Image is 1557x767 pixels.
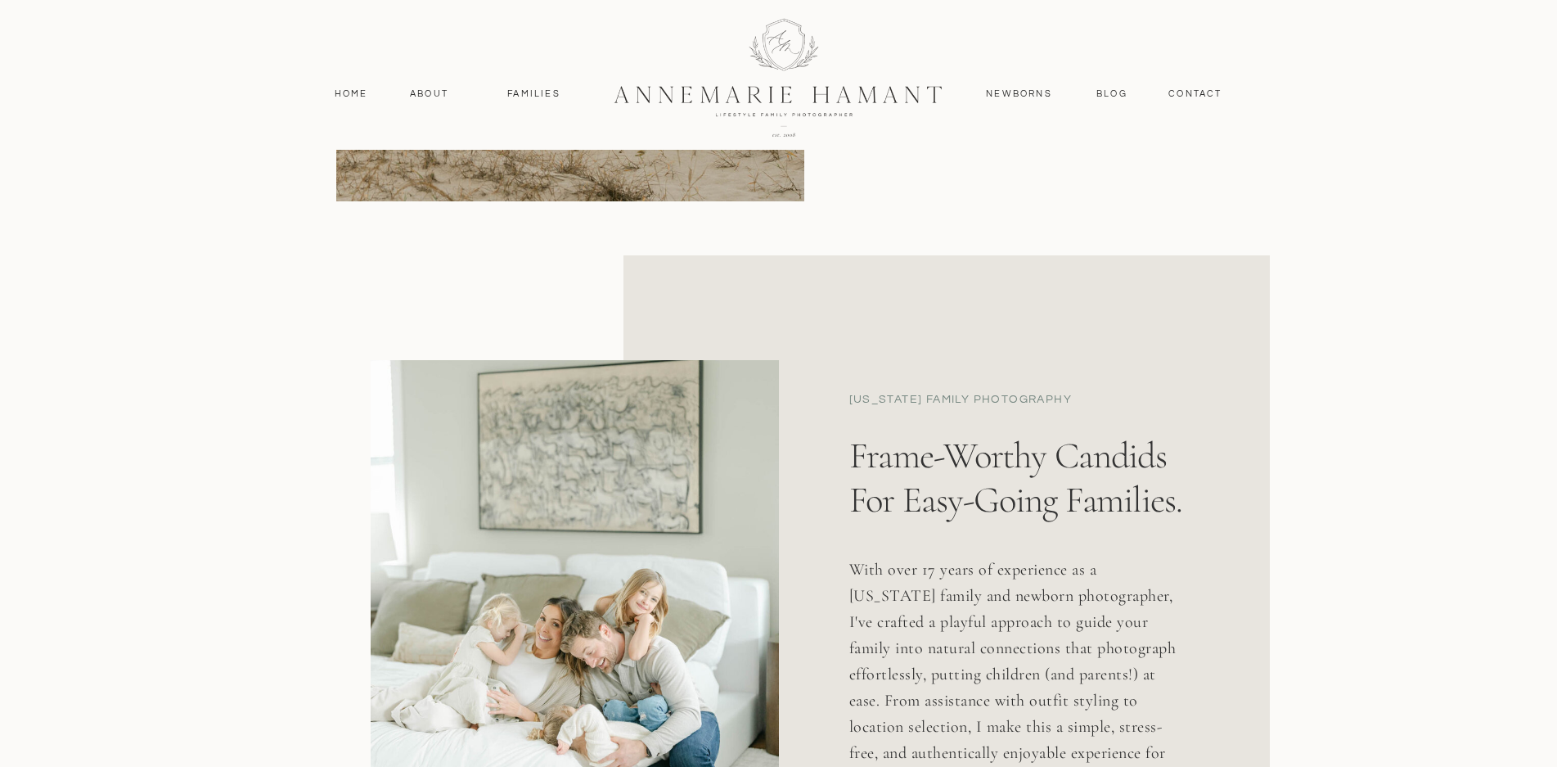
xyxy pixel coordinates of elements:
[406,87,453,102] a: About
[849,392,1243,413] h2: [US_STATE] family Photography
[497,87,571,102] a: Families
[1093,87,1132,102] a: Blog
[1160,87,1231,102] a: contact
[849,434,1195,529] p: Frame-worthy candids for easy-going families.
[980,87,1059,102] a: Newborns
[327,87,376,102] a: Home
